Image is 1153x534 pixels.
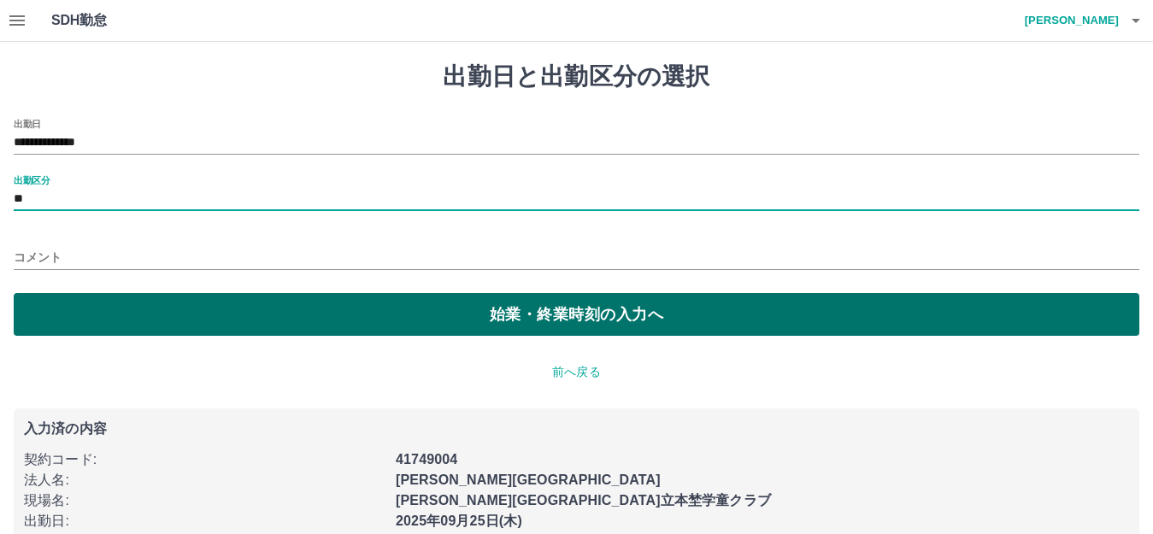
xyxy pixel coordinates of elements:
label: 出勤日 [14,117,41,130]
b: 2025年09月25日(木) [396,513,522,528]
b: 41749004 [396,452,457,467]
label: 出勤区分 [14,173,50,186]
b: [PERSON_NAME][GEOGRAPHIC_DATA]立本埜学童クラブ [396,493,771,508]
p: 現場名 : [24,490,385,511]
button: 始業・終業時刻の入力へ [14,293,1139,336]
p: 入力済の内容 [24,422,1129,436]
p: 契約コード : [24,449,385,470]
p: 法人名 : [24,470,385,490]
p: 前へ戻る [14,363,1139,381]
b: [PERSON_NAME][GEOGRAPHIC_DATA] [396,472,661,487]
p: 出勤日 : [24,511,385,531]
h1: 出勤日と出勤区分の選択 [14,62,1139,91]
